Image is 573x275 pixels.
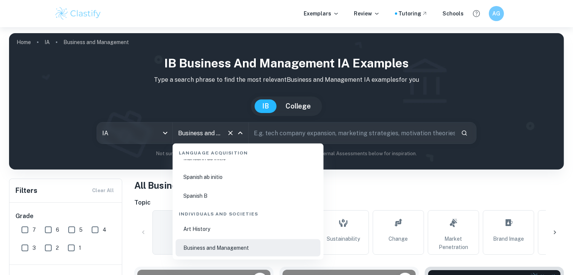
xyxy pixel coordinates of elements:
[431,235,476,251] span: Market Penetration
[9,33,564,170] img: profile cover
[235,128,246,138] button: Close
[354,9,380,18] p: Review
[176,187,321,205] li: Spanish B
[278,99,318,113] button: College
[17,37,31,47] a: Home
[176,168,321,186] li: Spanish ab initio
[15,150,558,157] p: Not sure what to search for? You can always look through our example Internal Assessments below f...
[56,244,59,252] span: 2
[54,6,102,21] img: Clastify logo
[389,235,408,243] span: Change
[15,75,558,84] p: Type a search phrase to find the most relevant Business and Management IA examples for you
[176,150,321,167] li: Mandarin ab initio
[399,9,428,18] a: Tutoring
[45,37,50,47] a: IA
[176,144,321,159] div: Language Acquisition
[97,122,172,144] div: IA
[32,226,36,234] span: 7
[493,235,524,243] span: Brand Image
[470,7,483,20] button: Help and Feedback
[103,226,106,234] span: 4
[63,38,129,46] p: Business and Management
[134,198,564,207] h6: Topic
[489,6,504,21] button: AG
[249,122,455,144] input: E.g. tech company expansion, marketing strategies, motivation theories...
[176,220,321,238] li: Art History
[176,239,321,257] li: Business and Management
[15,54,558,72] h1: IB Business and Management IA examples
[15,185,37,196] h6: Filters
[327,235,360,243] span: Sustainability
[134,179,564,192] h1: All Business and Management IA Examples
[32,244,36,252] span: 3
[15,212,117,221] h6: Grade
[79,244,81,252] span: 1
[492,9,501,18] h6: AG
[255,99,277,113] button: IB
[225,128,236,138] button: Clear
[443,9,464,18] a: Schools
[56,226,59,234] span: 6
[176,205,321,220] div: Individuals and Societies
[304,9,339,18] p: Exemplars
[79,226,83,234] span: 5
[458,127,471,139] button: Search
